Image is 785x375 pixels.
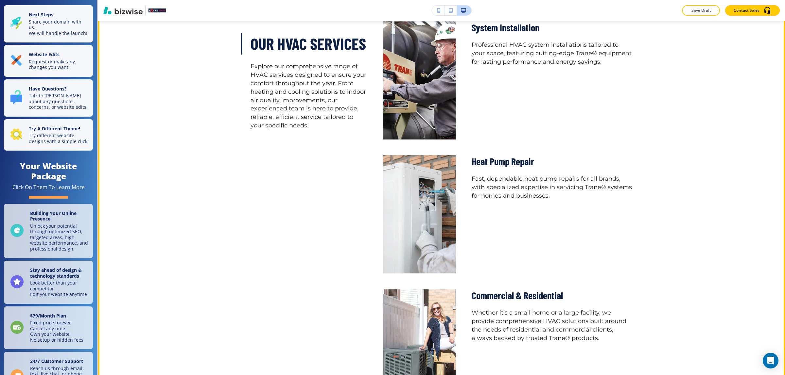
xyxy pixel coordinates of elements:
strong: Building Your Online Presence [30,210,77,222]
strong: 24/7 Customer Support [30,358,83,364]
strong: Next Steps [29,11,53,18]
button: Have Questions?Talk to [PERSON_NAME] about any questions, concerns, or website edits. [4,79,93,117]
p: Contact Sales [734,8,759,13]
button: Contact Sales [725,5,780,16]
p: Share your domain with us. We will handle the launch! [29,19,89,36]
button: Save Draft [682,5,720,16]
img: Your Logo [148,8,166,12]
p: Explore our comprehensive range of HVAC services designed to ensure your comfort throughout the y... [251,62,367,130]
strong: Stay ahead of design & technology standards [30,267,82,279]
div: Click On Them To Learn More [12,184,85,191]
div: Open Intercom Messenger [763,353,778,368]
button: Website EditsRequest or make any changes you want [4,45,93,77]
img: <p><span style="color: rgb(13, 31, 66);">System Installation</span></p> [383,21,456,139]
button: <p><span style="color: rgb(13, 31, 66);">Heat Pump Repair</span></p> [383,155,456,273]
p: Talk to [PERSON_NAME] about any questions, concerns, or website edits. [29,93,89,110]
button: Try A Different Theme!Try different website designs with a simple click! [4,119,93,151]
span: Heat Pump Repair [472,155,534,167]
p: Whether it’s a small home or a large facility, we provide comprehensive HVAC solutions built arou... [472,309,633,343]
p: Unlock your potential through optimized SEO, targeted areas, high website performance, and profes... [30,223,89,252]
button: Next StepsShare your domain with us.We will handle the launch! [4,5,93,42]
span: Our HVAC Services [251,34,366,53]
a: Building Your Online PresenceUnlock your potential through optimized SEO, targeted areas, high we... [4,204,93,258]
img: Bizwise Logo [103,7,143,14]
img: <p><span style="color: rgb(13, 31, 66);">Heat Pump Repair</span></p> [379,149,459,279]
a: Stay ahead of design & technology standardsLook better than your competitorEdit your website anytime [4,261,93,304]
p: Request or make any changes you want [29,59,89,70]
strong: Try A Different Theme! [29,125,80,132]
p: Fixed price forever Cancel any time Own your website No setup or hidden fees [30,320,83,343]
strong: Website Edits [29,51,60,57]
a: $79/Month PlanFixed price foreverCancel any timeOwn your websiteNo setup or hidden fees [4,306,93,350]
p: Try different website designs with a simple click! [29,133,89,144]
p: Look better than your competitor Edit your website anytime [30,280,89,297]
p: Save Draft [690,8,711,13]
span: System Installation [472,22,539,33]
strong: Have Questions? [29,86,67,92]
strong: $ 79 /Month Plan [30,313,66,319]
h4: Your Website Package [4,161,93,181]
p: Fast, dependable heat pump repairs for all brands, with specialized expertise in servicing Trane®... [472,175,633,200]
span: Commercial & Residential [472,289,563,301]
p: Professional HVAC system installations tailored to your space, featuring cutting-edge Trane® equi... [472,41,633,66]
